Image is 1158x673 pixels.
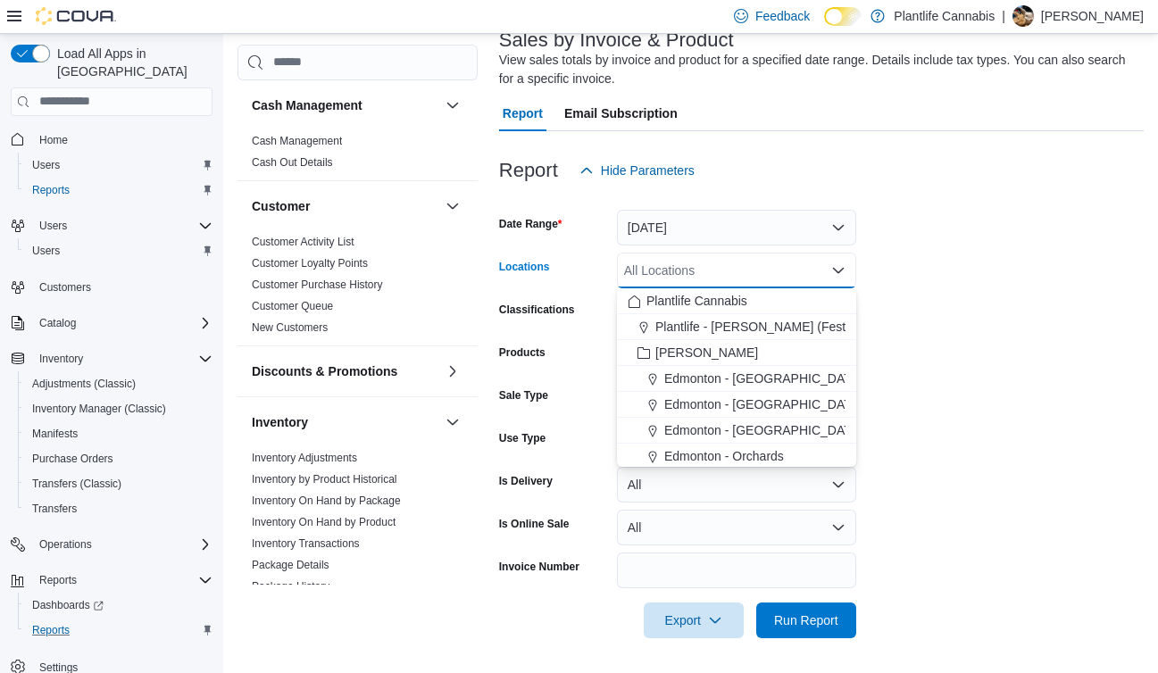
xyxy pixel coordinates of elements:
h3: Report [499,160,558,181]
button: Customers [4,274,220,300]
button: Hide Parameters [572,153,702,188]
span: Dashboards [25,594,212,616]
span: Users [25,154,212,176]
span: Transfers [25,498,212,519]
button: Inventory [442,411,463,433]
span: Email Subscription [564,96,678,131]
button: Reports [18,618,220,643]
button: Inventory [4,346,220,371]
button: Purchase Orders [18,446,220,471]
a: Customer Loyalty Points [252,257,368,270]
button: [DATE] [617,210,856,245]
span: Customer Queue [252,299,333,313]
p: | [1002,5,1005,27]
label: Is Delivery [499,474,553,488]
a: Package Details [252,559,329,571]
a: Reports [25,619,77,641]
span: Feedback [755,7,810,25]
span: Load All Apps in [GEOGRAPHIC_DATA] [50,45,212,80]
button: Inventory [252,413,438,431]
h3: Inventory [252,413,308,431]
span: New Customers [252,320,328,335]
span: Inventory [39,352,83,366]
span: Inventory On Hand by Product [252,515,396,529]
span: Users [25,240,212,262]
button: Cash Management [442,95,463,116]
button: Catalog [32,312,83,334]
button: Discounts & Promotions [442,361,463,382]
button: Close list of options [831,263,846,278]
span: [PERSON_NAME] [655,344,758,361]
span: Edmonton - [GEOGRAPHIC_DATA] [664,395,862,413]
label: Products [499,345,546,360]
span: Manifests [25,423,212,445]
a: Home [32,129,75,151]
h3: Cash Management [252,96,362,114]
button: Users [32,215,74,237]
span: Cash Management [252,134,342,148]
a: Customers [32,277,98,298]
a: Transfers [25,498,84,519]
a: Customer Queue [252,300,333,312]
a: Inventory by Product Historical [252,473,397,486]
span: Inventory by Product Historical [252,472,397,486]
button: Transfers (Classic) [18,471,220,496]
span: Customer Loyalty Points [252,256,368,270]
span: Catalog [39,316,76,330]
a: Inventory Adjustments [252,452,357,464]
a: New Customers [252,321,328,334]
h3: Sales by Invoice & Product [499,29,734,51]
button: Reports [32,569,84,591]
a: Package History [252,580,329,593]
span: Inventory [32,348,212,370]
span: Customer Purchase History [252,278,383,292]
p: [PERSON_NAME] [1041,5,1144,27]
span: Reports [39,573,77,587]
span: Report [503,96,543,131]
span: Users [32,215,212,237]
button: Home [4,127,220,153]
button: Edmonton - [GEOGRAPHIC_DATA] [617,366,856,392]
a: Inventory Manager (Classic) [25,398,173,420]
span: Purchase Orders [32,452,113,466]
span: Inventory Adjustments [252,451,357,465]
button: Edmonton - [GEOGRAPHIC_DATA] [617,392,856,418]
span: Adjustments (Classic) [25,373,212,395]
span: Reports [32,183,70,197]
button: Edmonton - [GEOGRAPHIC_DATA] [617,418,856,444]
span: Edmonton - Orchards [664,447,784,465]
span: Inventory Transactions [252,536,360,551]
span: Dashboards [32,598,104,612]
button: Plantlife - [PERSON_NAME] (Festival) [617,314,856,340]
button: Customer [442,195,463,217]
div: Cash Management [237,130,478,180]
button: Discounts & Promotions [252,362,438,380]
button: All [617,467,856,503]
span: Adjustments (Classic) [32,377,136,391]
span: Catalog [32,312,212,334]
span: Export [654,602,733,638]
span: Transfers (Classic) [25,473,212,494]
span: Edmonton - [GEOGRAPHIC_DATA] [664,370,862,387]
button: Operations [32,534,99,555]
span: Reports [32,569,212,591]
span: Cash Out Details [252,155,333,170]
button: Customer [252,197,438,215]
button: Manifests [18,421,220,446]
h3: Customer [252,197,310,215]
span: Transfers [32,502,77,516]
button: Adjustments (Classic) [18,371,220,396]
button: Transfers [18,496,220,521]
span: Users [32,158,60,172]
input: Dark Mode [824,7,862,26]
a: Cash Management [252,135,342,147]
span: Inventory Manager (Classic) [25,398,212,420]
label: Date Range [499,217,562,231]
button: Edmonton - Orchards [617,444,856,469]
span: Package Details [252,558,329,572]
span: Edmonton - [GEOGRAPHIC_DATA] [664,421,862,439]
span: Reports [25,179,212,201]
button: Reports [4,568,220,593]
label: Use Type [499,431,546,445]
span: Manifests [32,427,78,441]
